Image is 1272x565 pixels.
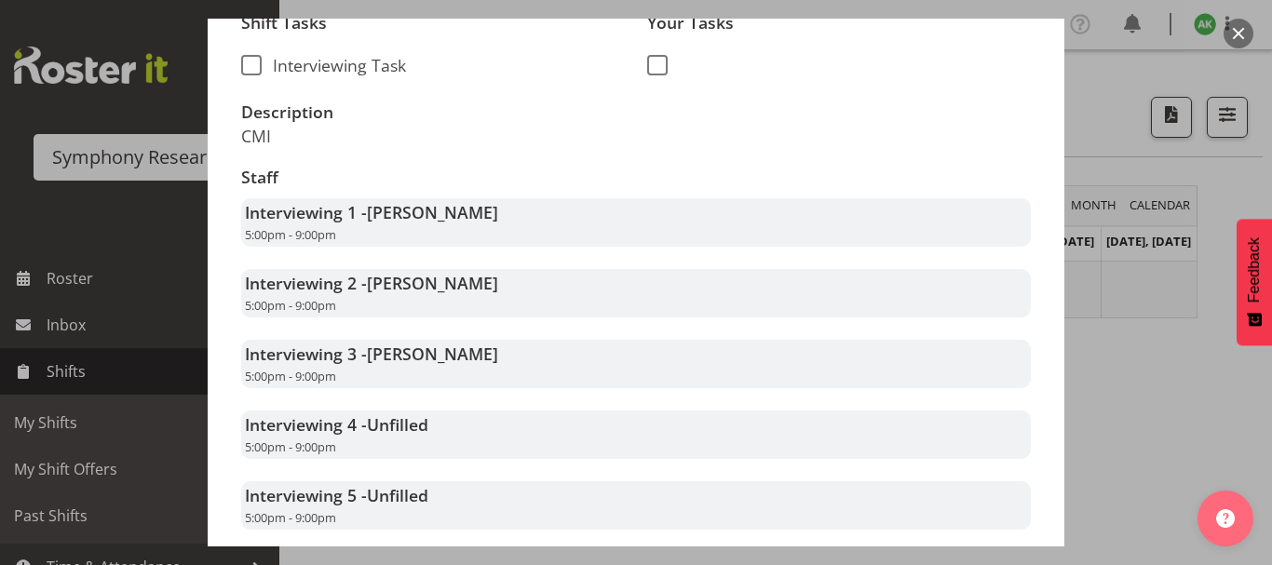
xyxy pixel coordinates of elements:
[367,201,498,223] span: [PERSON_NAME]
[367,413,428,436] span: Unfilled
[245,438,336,455] span: 5:00pm - 9:00pm
[262,55,406,75] span: Interviewing Task
[245,226,336,243] span: 5:00pm - 9:00pm
[1216,509,1235,528] img: help-xxl-2.png
[241,14,625,33] h3: Shift Tasks
[1237,219,1272,345] button: Feedback - Show survey
[245,201,498,223] strong: Interviewing 1 -
[367,484,428,506] span: Unfilled
[1246,237,1263,303] span: Feedback
[245,484,428,506] strong: Interviewing 5 -
[647,14,1031,33] h3: Your Tasks
[367,343,498,365] span: [PERSON_NAME]
[245,368,336,384] span: 5:00pm - 9:00pm
[245,272,498,294] strong: Interviewing 2 -
[245,413,428,436] strong: Interviewing 4 -
[245,509,336,526] span: 5:00pm - 9:00pm
[241,126,625,146] p: CMI
[245,297,336,314] span: 5:00pm - 9:00pm
[367,272,498,294] span: [PERSON_NAME]
[241,168,1031,187] h3: Staff
[241,103,625,122] h3: Description
[245,343,498,365] strong: Interviewing 3 -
